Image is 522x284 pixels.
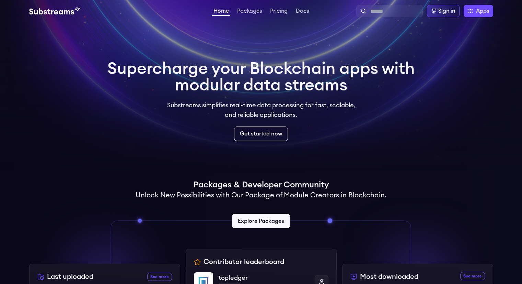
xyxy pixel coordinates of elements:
img: Substream's logo [29,7,80,15]
a: Home [212,8,230,16]
div: Sign in [438,7,455,15]
a: Docs [294,8,310,15]
a: See more most downloaded packages [460,272,485,280]
h1: Packages & Developer Community [194,179,329,190]
a: Packages [236,8,263,15]
h1: Supercharge your Blockchain apps with modular data streams [107,61,415,94]
a: Get started now [234,127,288,141]
p: topledger [219,273,309,283]
p: Substreams simplifies real-time data processing for fast, scalable, and reliable applications. [162,100,360,120]
a: Explore Packages [232,214,290,228]
a: Pricing [269,8,289,15]
a: See more recently uploaded packages [147,273,172,281]
span: Apps [476,7,489,15]
a: Sign in [427,5,460,17]
h2: Unlock New Possibilities with Our Package of Module Creators in Blockchain. [136,190,386,200]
